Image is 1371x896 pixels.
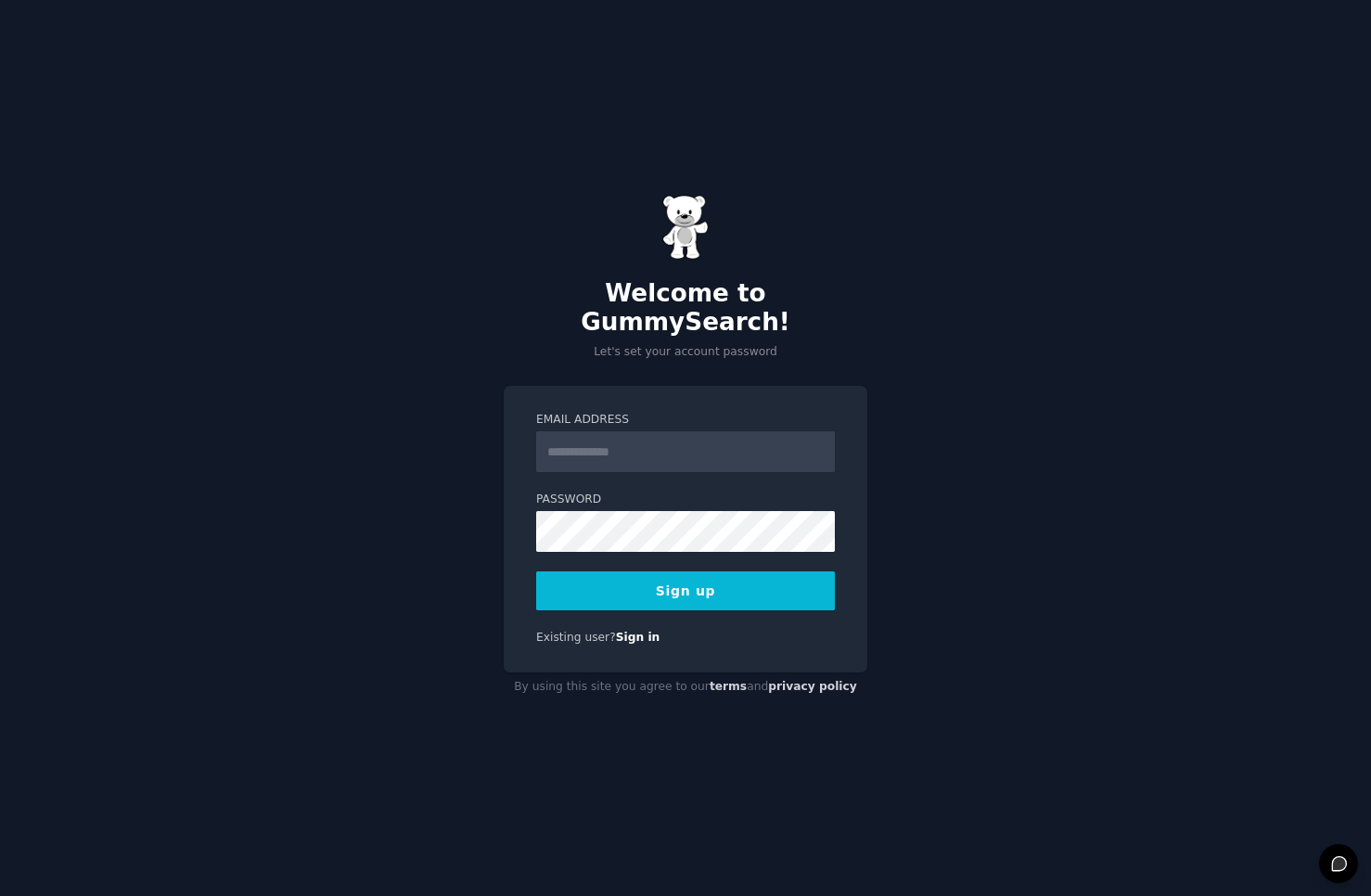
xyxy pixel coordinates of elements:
[504,344,867,361] p: Let's set your account password
[536,492,835,508] label: Password
[536,412,835,429] label: Email Address
[768,680,857,693] a: privacy policy
[536,631,616,644] span: Existing user?
[662,195,709,260] img: Gummy Bear
[710,680,747,693] a: terms
[504,672,867,702] div: By using this site you agree to our and
[504,279,867,338] h2: Welcome to GummySearch!
[536,571,835,610] button: Sign up
[616,631,660,644] a: Sign in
